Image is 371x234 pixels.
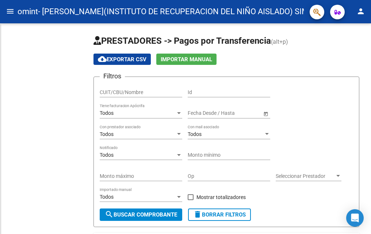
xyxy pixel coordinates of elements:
mat-icon: menu [6,7,15,16]
span: Buscar Comprobante [105,211,177,218]
span: Importar Manual [161,56,212,63]
h3: Filtros [100,71,125,81]
span: omint [18,4,38,20]
span: Todos [188,131,202,137]
span: PRESTADORES -> Pagos por Transferencia [93,36,271,46]
input: Fecha fin [221,110,256,116]
span: Todos [100,131,114,137]
button: Exportar CSV [93,54,151,65]
span: Seleccionar Prestador [276,173,335,179]
button: Importar Manual [156,54,217,65]
span: Todos [100,110,114,116]
div: Open Intercom Messenger [346,209,364,227]
button: Buscar Comprobante [100,208,182,221]
mat-icon: delete [193,210,202,219]
button: Open calendar [262,110,269,117]
span: Todos [100,194,114,200]
span: Borrar Filtros [193,211,246,218]
span: - [PERSON_NAME](INSTITUTO DE RECUPERACION DEL NIÑO AISLADO) SIMPLE ASOCIACION [38,4,371,20]
input: Fecha inicio [188,110,214,116]
mat-icon: person [356,7,365,16]
mat-icon: search [105,210,114,219]
mat-icon: cloud_download [98,55,107,63]
span: Todos [100,152,114,158]
button: Borrar Filtros [188,208,251,221]
span: (alt+p) [271,38,288,45]
span: Exportar CSV [98,56,146,63]
span: Mostrar totalizadores [196,193,246,202]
